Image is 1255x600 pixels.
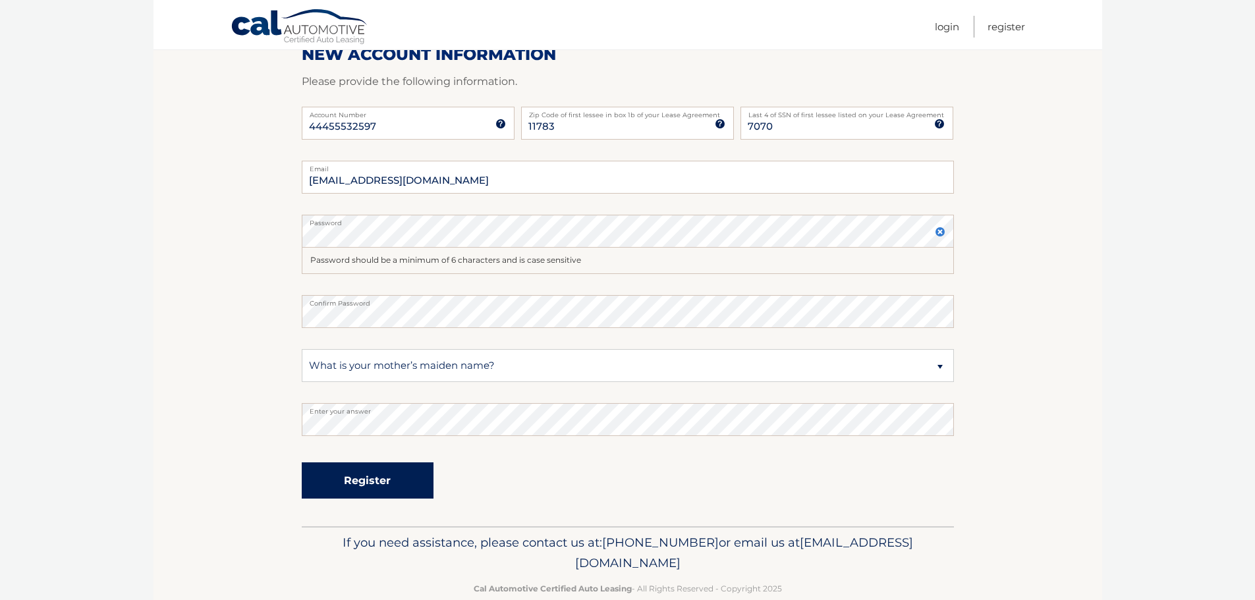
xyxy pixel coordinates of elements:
a: Register [988,16,1025,38]
input: Account Number [302,107,515,140]
img: tooltip.svg [715,119,725,129]
img: tooltip.svg [495,119,506,129]
label: Confirm Password [302,295,954,306]
strong: Cal Automotive Certified Auto Leasing [474,584,632,593]
img: close.svg [935,227,945,237]
label: Enter your answer [302,403,954,414]
label: Last 4 of SSN of first lessee listed on your Lease Agreement [740,107,953,117]
button: Register [302,462,433,499]
div: Password should be a minimum of 6 characters and is case sensitive [302,248,954,274]
a: Cal Automotive [231,9,369,47]
p: - All Rights Reserved - Copyright 2025 [310,582,945,595]
label: Account Number [302,107,515,117]
label: Password [302,215,954,225]
input: Zip Code [521,107,734,140]
p: Please provide the following information. [302,72,954,91]
label: Zip Code of first lessee in box 1b of your Lease Agreement [521,107,734,117]
p: If you need assistance, please contact us at: or email us at [310,532,945,574]
a: Login [935,16,959,38]
input: Email [302,161,954,194]
h2: New Account Information [302,45,954,65]
input: SSN or EIN (last 4 digits only) [740,107,953,140]
img: tooltip.svg [934,119,945,129]
span: [PHONE_NUMBER] [602,535,719,550]
label: Email [302,161,954,171]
